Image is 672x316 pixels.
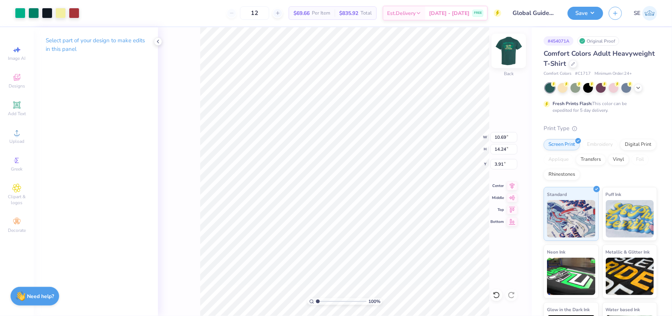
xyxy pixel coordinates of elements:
[620,139,656,150] div: Digital Print
[490,195,504,200] span: Middle
[240,6,269,20] input: – –
[544,169,580,180] div: Rhinestones
[490,207,504,212] span: Top
[339,9,358,17] span: $835.92
[606,190,621,198] span: Puff Ink
[631,154,649,165] div: Foil
[575,71,591,77] span: # C1717
[429,9,469,17] span: [DATE] - [DATE]
[606,248,650,256] span: Metallic & Glitter Ink
[576,154,606,165] div: Transfers
[490,183,504,188] span: Center
[504,71,514,77] div: Back
[312,9,330,17] span: Per Item
[577,36,619,46] div: Original Proof
[544,124,657,133] div: Print Type
[634,9,641,18] span: SE
[547,248,565,256] span: Neon Ink
[606,258,654,295] img: Metallic & Glitter Ink
[595,71,632,77] span: Minimum Order: 24 +
[490,219,504,224] span: Bottom
[11,166,23,172] span: Greek
[553,100,645,114] div: This color can be expedited for 5 day delivery.
[294,9,310,17] span: $69.66
[547,306,590,313] span: Glow in the Dark Ink
[544,139,580,150] div: Screen Print
[544,154,574,165] div: Applique
[544,36,574,46] div: # 454071A
[553,101,592,107] strong: Fresh Prints Flash:
[547,200,595,237] img: Standard
[634,6,657,21] a: SE
[9,138,24,144] span: Upload
[8,227,26,233] span: Decorate
[608,154,629,165] div: Vinyl
[507,6,562,21] input: Untitled Design
[46,36,146,53] p: Select part of your design to make edits in this panel
[606,200,654,237] img: Puff Ink
[474,10,482,16] span: FREE
[8,111,26,117] span: Add Text
[361,9,372,17] span: Total
[4,194,30,206] span: Clipart & logos
[547,258,595,295] img: Neon Ink
[547,190,567,198] span: Standard
[544,49,655,68] span: Comfort Colors Adult Heavyweight T-Shirt
[606,306,640,313] span: Water based Ink
[27,293,54,300] strong: Need help?
[9,83,25,89] span: Designs
[582,139,618,150] div: Embroidery
[368,298,380,305] span: 100 %
[642,6,657,21] img: Shirley Evaleen B
[568,7,603,20] button: Save
[544,71,571,77] span: Comfort Colors
[387,9,416,17] span: Est. Delivery
[8,55,26,61] span: Image AI
[494,36,524,66] img: Back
